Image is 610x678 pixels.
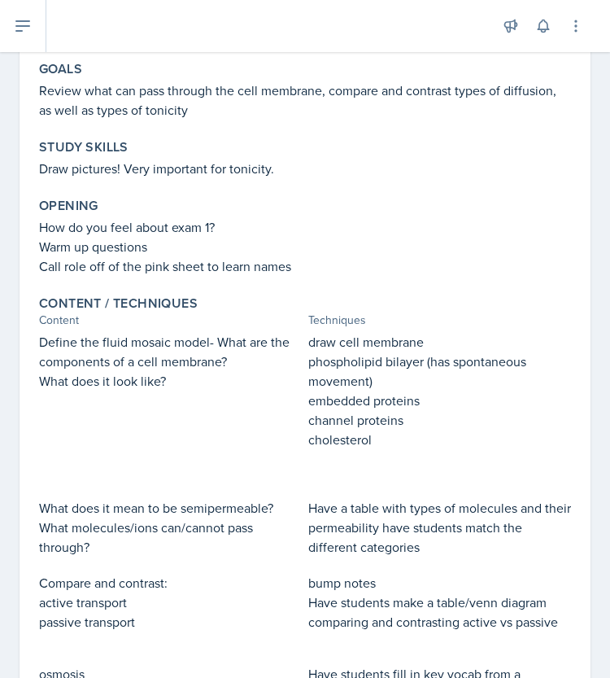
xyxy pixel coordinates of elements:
[308,410,571,430] p: channel proteins
[39,139,129,155] label: Study Skills
[39,217,571,237] p: How do you feel about exam 1?
[308,352,571,391] p: phospholipid bilayer (has spontaneous movement)
[39,371,302,391] p: What does it look like?
[39,237,571,256] p: Warm up questions
[39,573,302,593] p: Compare and contrast:
[308,498,571,557] p: Have a table with types of molecules and their permeability have students match the different cat...
[308,391,571,410] p: embedded proteins
[39,61,82,77] label: Goals
[39,256,571,276] p: Call role off of the pink sheet to learn names
[39,81,571,120] p: Review what can pass through the cell membrane, compare and contrast types of diffusion, as well ...
[39,295,198,312] label: Content / Techniques
[39,332,302,371] p: Define the fluid mosaic model- What are the components of a cell membrane?
[308,593,571,632] p: Have students make a table/venn diagram comparing and contrasting active vs passive
[308,312,571,329] div: Techniques
[39,498,302,557] p: What does it mean to be semipermeable? What molecules/ions can/cannot pass through?
[39,593,302,612] p: active transport
[39,159,571,178] p: Draw pictures! Very important for tonicity.
[39,198,98,214] label: Opening
[308,332,571,352] p: draw cell membrane
[308,430,571,449] p: cholesterol
[308,573,571,593] p: bump notes
[39,612,302,632] p: passive transport
[39,312,302,329] div: Content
